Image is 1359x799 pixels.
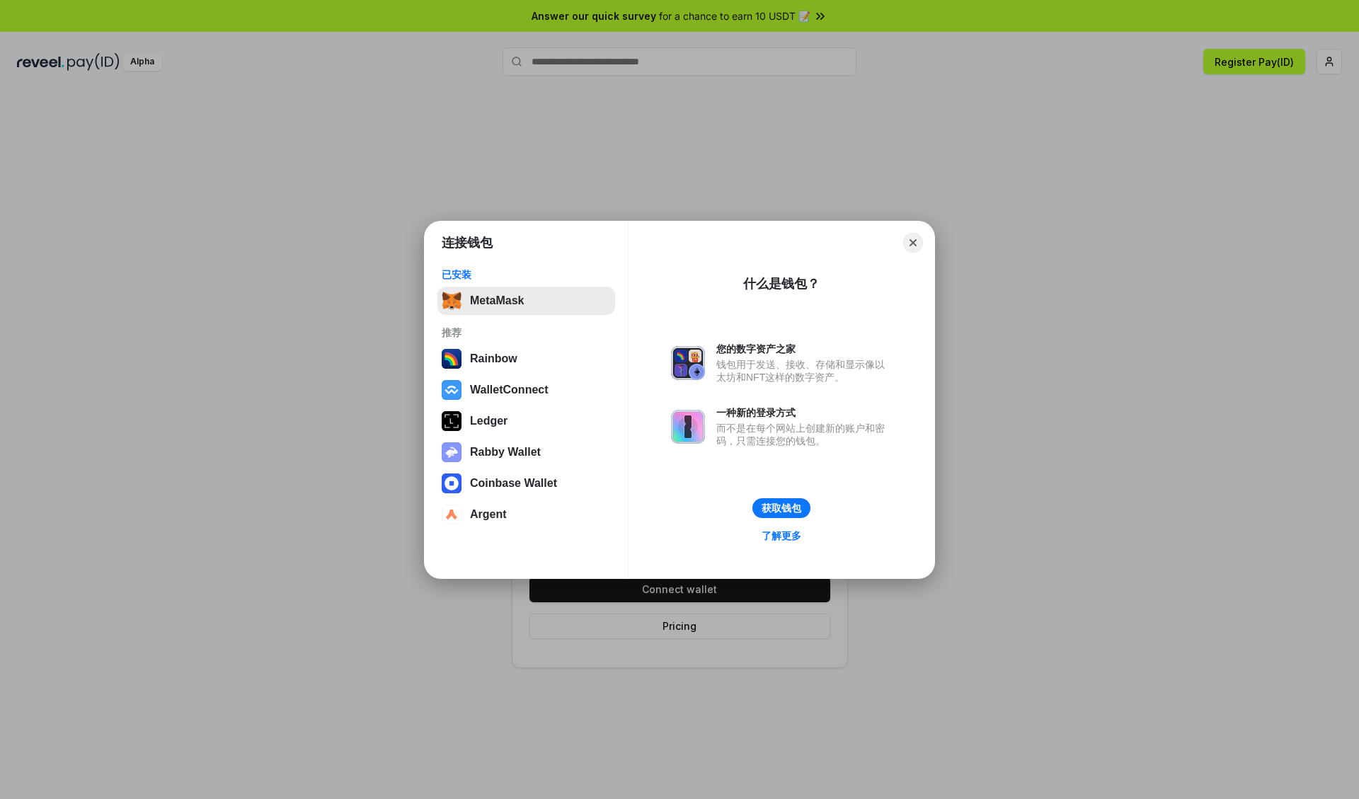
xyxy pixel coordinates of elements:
[753,527,810,545] a: 了解更多
[437,469,615,498] button: Coinbase Wallet
[442,268,611,281] div: 已安装
[671,410,705,444] img: svg+xml,%3Csvg%20xmlns%3D%22http%3A%2F%2Fwww.w3.org%2F2000%2Fsvg%22%20fill%3D%22none%22%20viewBox...
[470,446,541,459] div: Rabby Wallet
[470,294,524,307] div: MetaMask
[437,345,615,373] button: Rainbow
[437,407,615,435] button: Ledger
[716,358,892,384] div: 钱包用于发送、接收、存储和显示像以太坊和NFT这样的数字资产。
[470,352,517,365] div: Rainbow
[716,422,892,447] div: 而不是在每个网站上创建新的账户和密码，只需连接您的钱包。
[716,343,892,355] div: 您的数字资产之家
[671,346,705,380] img: svg+xml,%3Csvg%20xmlns%3D%22http%3A%2F%2Fwww.w3.org%2F2000%2Fsvg%22%20fill%3D%22none%22%20viewBox...
[442,326,611,339] div: 推荐
[437,438,615,466] button: Rabby Wallet
[470,508,507,521] div: Argent
[442,380,461,400] img: svg+xml,%3Csvg%20width%3D%2228%22%20height%3D%2228%22%20viewBox%3D%220%200%2028%2028%22%20fill%3D...
[903,233,923,253] button: Close
[752,498,810,518] button: 获取钱包
[437,287,615,315] button: MetaMask
[470,477,557,490] div: Coinbase Wallet
[442,291,461,311] img: svg+xml,%3Csvg%20fill%3D%22none%22%20height%3D%2233%22%20viewBox%3D%220%200%2035%2033%22%20width%...
[762,529,801,542] div: 了解更多
[470,384,549,396] div: WalletConnect
[442,505,461,524] img: svg+xml,%3Csvg%20width%3D%2228%22%20height%3D%2228%22%20viewBox%3D%220%200%2028%2028%22%20fill%3D...
[743,275,820,292] div: 什么是钱包？
[437,500,615,529] button: Argent
[442,234,493,251] h1: 连接钱包
[442,473,461,493] img: svg+xml,%3Csvg%20width%3D%2228%22%20height%3D%2228%22%20viewBox%3D%220%200%2028%2028%22%20fill%3D...
[716,406,892,419] div: 一种新的登录方式
[437,376,615,404] button: WalletConnect
[442,349,461,369] img: svg+xml,%3Csvg%20width%3D%22120%22%20height%3D%22120%22%20viewBox%3D%220%200%20120%20120%22%20fil...
[470,415,508,427] div: Ledger
[762,502,801,515] div: 获取钱包
[442,411,461,431] img: svg+xml,%3Csvg%20xmlns%3D%22http%3A%2F%2Fwww.w3.org%2F2000%2Fsvg%22%20width%3D%2228%22%20height%3...
[442,442,461,462] img: svg+xml,%3Csvg%20xmlns%3D%22http%3A%2F%2Fwww.w3.org%2F2000%2Fsvg%22%20fill%3D%22none%22%20viewBox...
